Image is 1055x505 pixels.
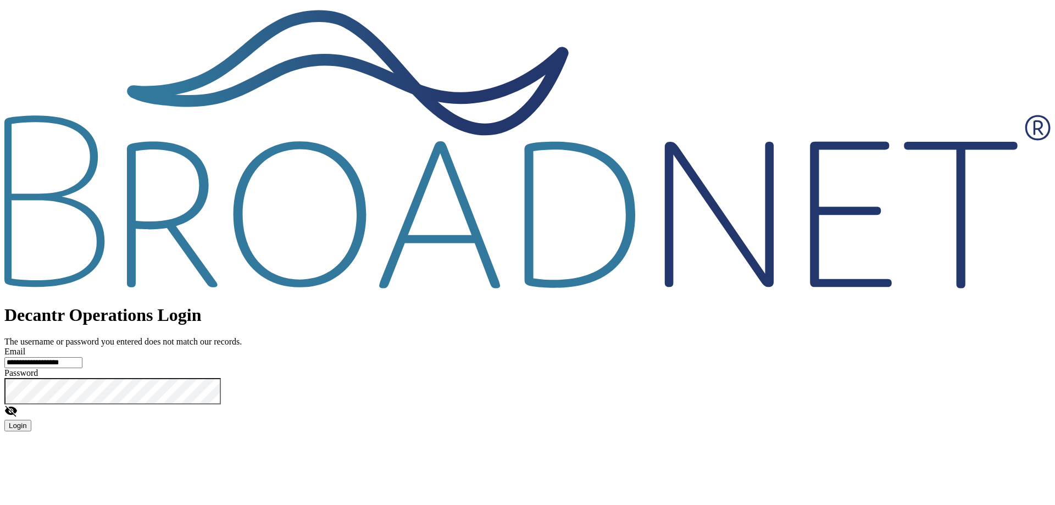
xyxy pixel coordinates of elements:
[4,337,242,346] span: The username or password you entered does not match our records.
[4,305,1051,325] h1: Decantr Operations Login
[4,420,31,431] button: Login
[9,421,27,430] span: Login
[4,347,25,356] label: Email
[197,7,210,20] keeper-lock: Open Keeper Popup
[4,368,38,378] label: Password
